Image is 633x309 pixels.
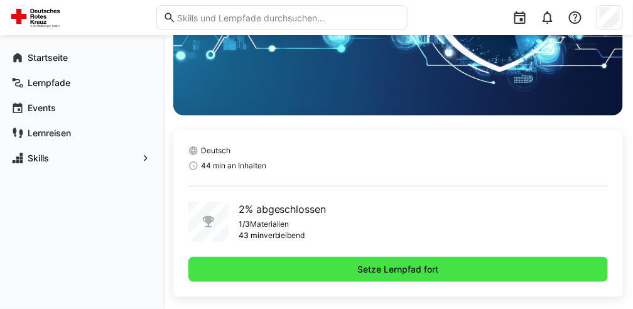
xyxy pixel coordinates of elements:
p: 2% abgeschlossen [239,202,327,217]
span: 44 min an Inhalten [201,161,266,171]
span: Setze Lernpfad fort [356,263,441,276]
span: Deutsch [201,146,230,156]
p: Materialien [250,219,289,229]
p: 1/3 [239,219,250,229]
p: 43 min [239,230,264,241]
p: verbleibend [264,230,305,241]
button: Setze Lernpfad fort [188,257,609,282]
input: Skills und Lernpfade durchsuchen… [176,12,401,23]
